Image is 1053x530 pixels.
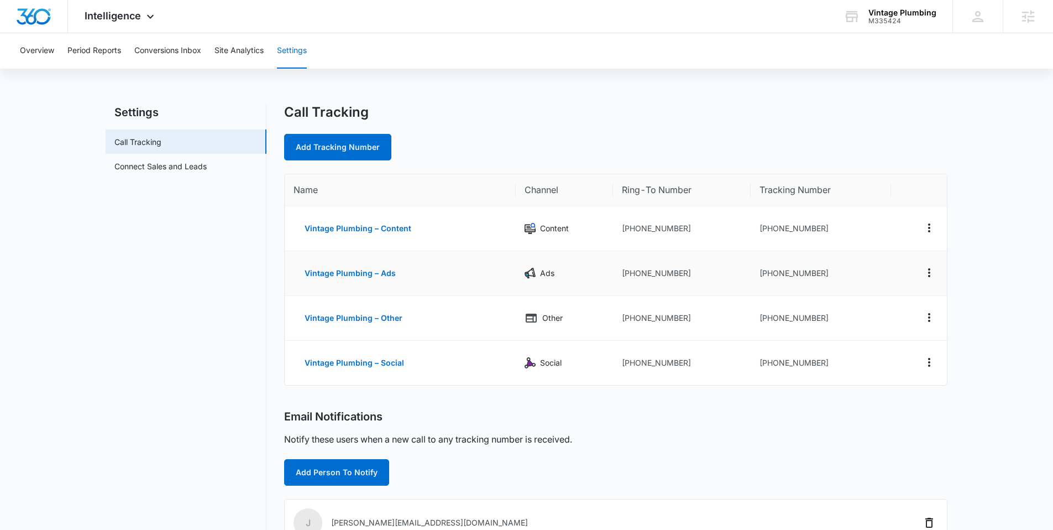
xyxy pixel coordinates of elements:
td: [PHONE_NUMBER] [613,296,751,341]
button: Actions [920,309,938,326]
h1: Call Tracking [284,104,369,121]
button: Vintage Plumbing – Social [294,350,415,376]
p: Notify these users when a new call to any tracking number is received. [284,433,572,446]
th: Ring-To Number [613,174,751,206]
p: Content [540,222,569,235]
img: Ads [525,268,536,279]
div: account id [868,17,936,25]
h2: Email Notifications [284,410,383,424]
td: [PHONE_NUMBER] [751,296,891,341]
a: Add Tracking Number [284,134,391,160]
img: Content [525,223,536,234]
span: Intelligence [85,10,141,22]
th: Tracking Number [751,174,891,206]
img: Social [525,357,536,368]
button: Conversions Inbox [134,33,201,69]
p: Social [540,357,562,369]
button: Actions [920,354,938,371]
td: [PHONE_NUMBER] [613,251,751,296]
button: Actions [920,264,938,282]
div: account name [868,8,936,17]
button: Site Analytics [214,33,264,69]
p: Ads [540,267,554,279]
button: Period Reports [67,33,121,69]
td: [PHONE_NUMBER] [751,206,891,251]
td: [PHONE_NUMBER] [751,251,891,296]
th: Name [285,174,516,206]
a: Connect Sales and Leads [114,160,207,172]
h2: Settings [106,104,266,121]
button: Overview [20,33,54,69]
button: Settings [277,33,307,69]
td: [PHONE_NUMBER] [613,341,751,385]
a: Call Tracking [114,136,161,148]
button: Actions [920,219,938,237]
p: Other [542,312,563,324]
td: [PHONE_NUMBER] [751,341,891,385]
button: Vintage Plumbing – Ads [294,260,407,287]
button: Add Person To Notify [284,459,389,486]
button: Vintage Plumbing – Other [294,305,413,331]
button: Vintage Plumbing – Content [294,215,422,242]
td: [PHONE_NUMBER] [613,206,751,251]
th: Channel [516,174,614,206]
